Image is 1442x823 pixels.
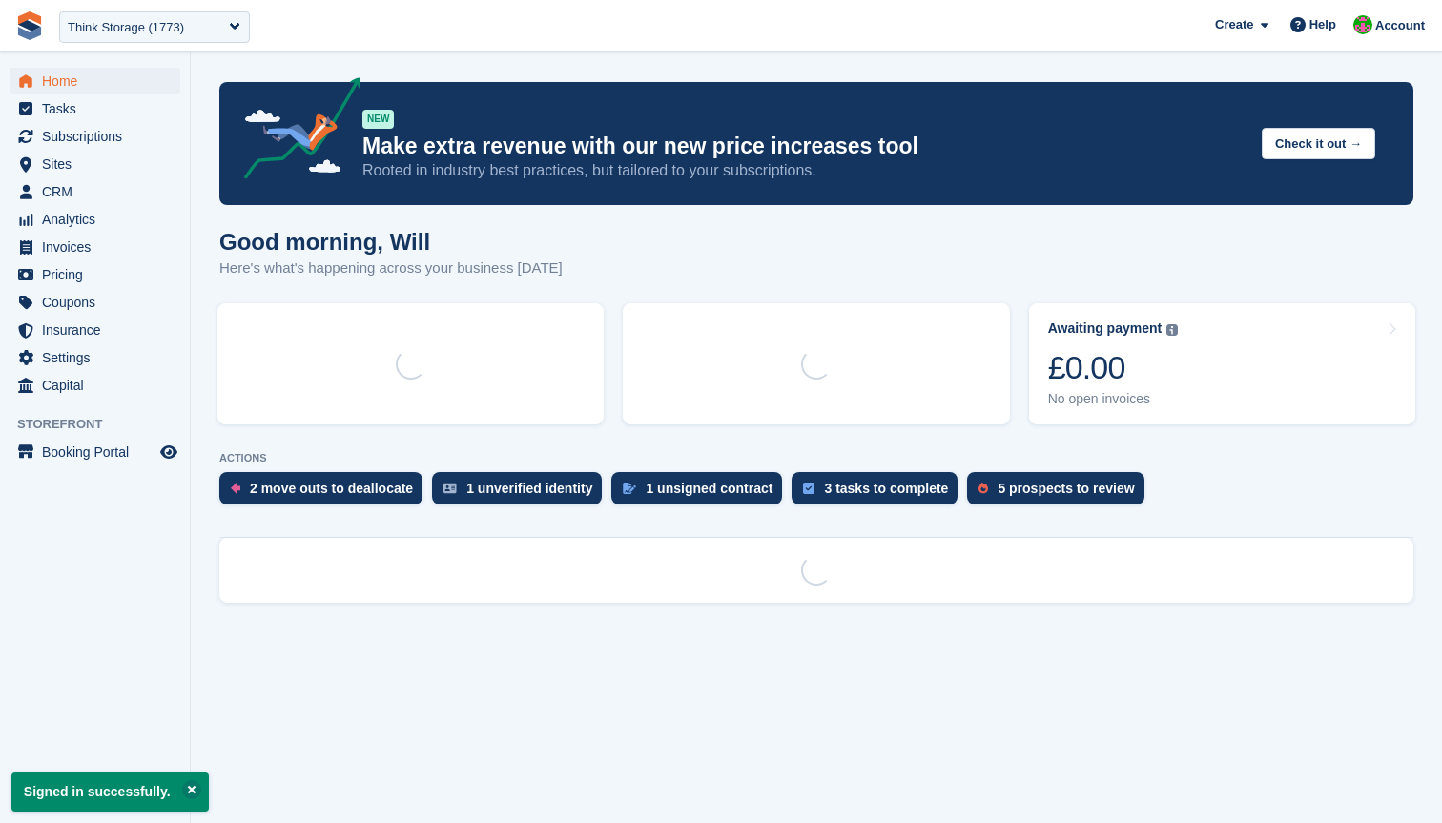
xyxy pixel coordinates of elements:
[42,372,156,399] span: Capital
[42,68,156,94] span: Home
[10,68,180,94] a: menu
[10,206,180,233] a: menu
[792,472,967,514] a: 3 tasks to complete
[10,344,180,371] a: menu
[1309,15,1336,34] span: Help
[231,483,240,494] img: move_outs_to_deallocate_icon-f764333ba52eb49d3ac5e1228854f67142a1ed5810a6f6cc68b1a99e826820c5.svg
[68,18,184,37] div: Think Storage (1773)
[17,415,190,434] span: Storefront
[157,441,180,463] a: Preview store
[219,229,563,255] h1: Good morning, Will
[10,439,180,465] a: menu
[42,317,156,343] span: Insurance
[10,289,180,316] a: menu
[10,234,180,260] a: menu
[10,123,180,150] a: menu
[219,452,1413,464] p: ACTIONS
[219,257,563,279] p: Here's what's happening across your business [DATE]
[42,261,156,288] span: Pricing
[611,472,792,514] a: 1 unsigned contract
[1262,128,1375,159] button: Check it out →
[998,481,1134,496] div: 5 prospects to review
[10,372,180,399] a: menu
[42,344,156,371] span: Settings
[1048,320,1163,337] div: Awaiting payment
[42,151,156,177] span: Sites
[1048,391,1179,407] div: No open invoices
[1353,15,1372,34] img: Will McNeilly
[646,481,772,496] div: 1 unsigned contract
[466,481,592,496] div: 1 unverified identity
[1048,348,1179,387] div: £0.00
[1375,16,1425,35] span: Account
[967,472,1153,514] a: 5 prospects to review
[10,178,180,205] a: menu
[1215,15,1253,34] span: Create
[803,483,814,494] img: task-75834270c22a3079a89374b754ae025e5fb1db73e45f91037f5363f120a921f8.svg
[42,234,156,260] span: Invoices
[978,483,988,494] img: prospect-51fa495bee0391a8d652442698ab0144808aea92771e9ea1ae160a38d050c398.svg
[42,178,156,205] span: CRM
[15,11,44,40] img: stora-icon-8386f47178a22dfd0bd8f6a31ec36ba5ce8667c1dd55bd0f319d3a0aa187defe.svg
[1029,303,1415,424] a: Awaiting payment £0.00 No open invoices
[42,123,156,150] span: Subscriptions
[228,77,361,186] img: price-adjustments-announcement-icon-8257ccfd72463d97f412b2fc003d46551f7dbcb40ab6d574587a9cd5c0d94...
[11,772,209,812] p: Signed in successfully.
[42,439,156,465] span: Booking Portal
[10,261,180,288] a: menu
[443,483,457,494] img: verify_identity-adf6edd0f0f0b5bbfe63781bf79b02c33cf7c696d77639b501bdc392416b5a36.svg
[250,481,413,496] div: 2 move outs to deallocate
[10,95,180,122] a: menu
[10,151,180,177] a: menu
[10,317,180,343] a: menu
[219,472,432,514] a: 2 move outs to deallocate
[362,110,394,129] div: NEW
[42,206,156,233] span: Analytics
[1166,324,1178,336] img: icon-info-grey-7440780725fd019a000dd9b08b2336e03edf1995a4989e88bcd33f0948082b44.svg
[432,472,611,514] a: 1 unverified identity
[362,160,1246,181] p: Rooted in industry best practices, but tailored to your subscriptions.
[623,483,636,494] img: contract_signature_icon-13c848040528278c33f63329250d36e43548de30e8caae1d1a13099fd9432cc5.svg
[42,95,156,122] span: Tasks
[362,133,1246,160] p: Make extra revenue with our new price increases tool
[824,481,948,496] div: 3 tasks to complete
[42,289,156,316] span: Coupons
